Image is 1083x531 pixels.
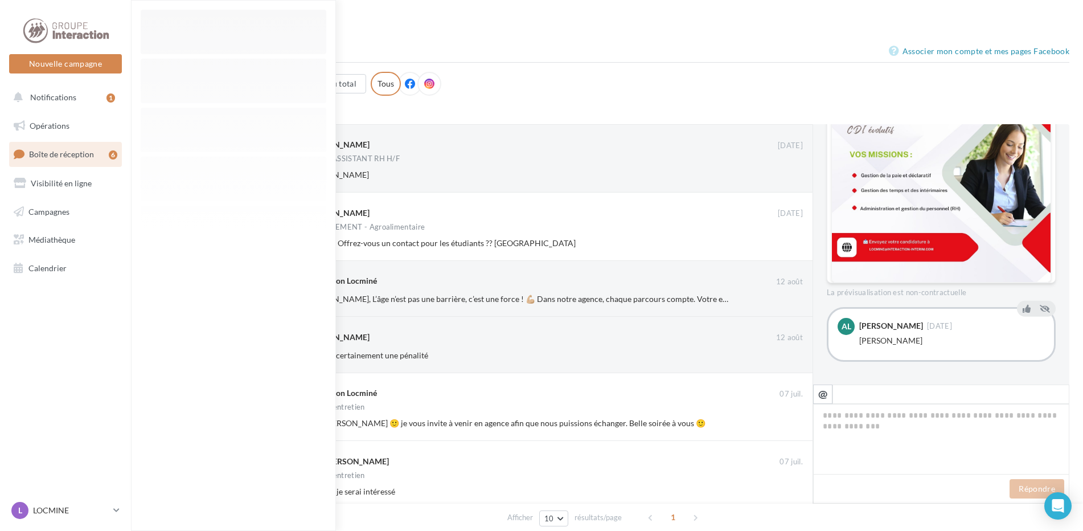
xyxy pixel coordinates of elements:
[842,321,851,332] span: Al
[778,141,803,151] span: [DATE]
[778,209,803,219] span: [DATE]
[30,92,76,102] span: Notifications
[7,200,124,224] a: Campagnes
[306,332,370,343] div: [PERSON_NAME]
[317,74,366,93] button: Au total
[780,457,803,467] span: 07 juil.
[889,44,1069,58] a: Associer mon compte et mes pages Facebook
[780,389,803,399] span: 07 juil.
[145,18,1069,35] div: Boîte de réception
[9,54,122,73] button: Nouvelle campagne
[306,350,428,360] span: L'âge est certainement une pénalité
[813,385,832,404] button: @
[664,508,682,526] span: 1
[306,139,370,150] div: [PERSON_NAME]
[859,322,923,330] div: [PERSON_NAME]
[306,418,705,428] span: Elfza [PERSON_NAME] 🙂 je vous invite à venir en agence afin que nous puissions échanger. Belle so...
[28,206,69,216] span: Campagnes
[29,149,94,159] span: Boîte de réception
[306,387,377,399] div: Interaction Locminé
[306,238,576,248] span: Bonjour, Offrez-vous un contact pour les étudiants ?? [GEOGRAPHIC_DATA]
[7,228,124,252] a: Médiathèque
[306,487,395,496] span: Bonjour je serai intéressé
[1044,492,1072,520] div: Open Intercom Messenger
[306,207,370,219] div: [PERSON_NAME]
[575,512,622,523] span: résultats/page
[109,150,117,160] div: 6
[7,256,124,280] a: Calendrier
[306,456,389,467] div: Elfza [PERSON_NAME]
[306,155,400,162] div: POSTE ASSISTANT RH H/F
[7,114,124,138] a: Opérations
[306,275,377,287] div: Interaction Locminé
[31,178,92,188] span: Visibilité en ligne
[776,277,803,287] span: 12 août
[776,333,803,343] span: 12 août
[544,514,554,523] span: 10
[18,505,22,516] span: L
[33,505,109,516] p: LOCMINE
[1010,479,1064,499] button: Répondre
[7,171,124,195] a: Visibilité en ligne
[827,283,1056,298] div: La prévisualisation est non-contractuelle
[28,235,75,244] span: Médiathèque
[145,105,1069,115] div: 46 Commentaires
[859,335,1045,346] div: [PERSON_NAME]
[539,510,568,526] button: 10
[28,263,67,273] span: Calendrier
[306,223,425,231] div: RECRUTEMENT - Agroalimentaire
[927,322,952,330] span: [DATE]
[7,142,124,166] a: Boîte de réception6
[9,500,122,521] a: L LOCMINE
[30,121,69,130] span: Opérations
[306,170,369,179] span: [PERSON_NAME]
[507,512,533,523] span: Afficher
[818,389,828,399] i: @
[371,72,401,96] div: Tous
[7,85,120,109] button: Notifications 1
[106,93,115,103] div: 1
